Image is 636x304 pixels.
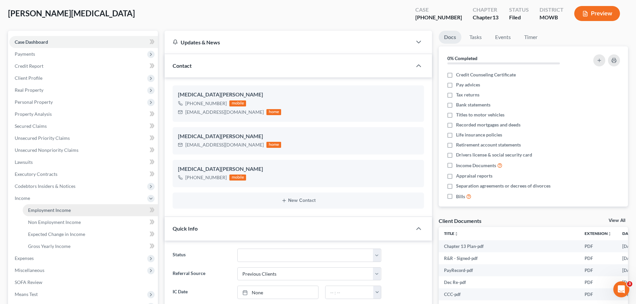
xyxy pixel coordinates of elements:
[456,121,520,128] span: Recorded mortgages and deeds
[178,198,419,203] button: New Contact
[473,14,498,21] div: Chapter
[173,62,192,69] span: Contact
[15,99,53,105] span: Personal Property
[509,14,529,21] div: Filed
[185,141,264,148] div: [EMAIL_ADDRESS][DOMAIN_NAME]
[585,231,612,236] a: Extensionunfold_more
[492,14,498,20] span: 13
[23,216,158,228] a: Non Employment Income
[229,175,246,181] div: mobile
[456,173,492,179] span: Appraisal reports
[185,174,227,181] div: [PHONE_NUMBER]
[178,132,419,140] div: [MEDICAL_DATA][PERSON_NAME]
[579,264,617,276] td: PDF
[266,142,281,148] div: home
[574,6,620,21] button: Preview
[464,31,487,44] a: Tasks
[439,31,461,44] a: Docs
[415,6,462,14] div: Case
[9,36,158,48] a: Case Dashboard
[456,71,516,78] span: Credit Counseling Certificate
[456,141,521,148] span: Retirement account statements
[326,286,374,299] input: -- : --
[15,291,38,297] span: Means Test
[15,87,43,93] span: Real Property
[456,91,479,98] span: Tax returns
[519,31,543,44] a: Timer
[456,111,504,118] span: Titles to motor vehicles
[169,267,234,281] label: Referral Source
[28,219,81,225] span: Non Employment Income
[266,109,281,115] div: home
[185,109,264,115] div: [EMAIL_ADDRESS][DOMAIN_NAME]
[579,288,617,300] td: PDF
[439,276,579,288] td: Dec Re-pdf
[15,75,42,81] span: Client Profile
[627,281,632,287] span: 3
[613,281,629,297] iframe: Intercom live chat
[15,63,43,69] span: Credit Report
[178,91,419,99] div: [MEDICAL_DATA][PERSON_NAME]
[447,55,477,61] strong: 0% Completed
[608,232,612,236] i: unfold_more
[444,231,458,236] a: Titleunfold_more
[15,159,33,165] span: Lawsuits
[579,252,617,264] td: PDF
[473,6,498,14] div: Chapter
[579,276,617,288] td: PDF
[173,225,198,232] span: Quick Info
[28,231,85,237] span: Expected Change in Income
[456,151,532,158] span: Drivers license & social security card
[23,228,158,240] a: Expected Change in Income
[169,249,234,262] label: Status
[15,279,42,285] span: SOFA Review
[28,243,70,249] span: Gross Yearly Income
[490,31,516,44] a: Events
[415,14,462,21] div: [PHONE_NUMBER]
[15,171,57,177] span: Executory Contracts
[15,135,70,141] span: Unsecured Priority Claims
[579,240,617,252] td: PDF
[15,123,47,129] span: Secured Claims
[456,101,490,108] span: Bank statements
[8,8,135,18] span: [PERSON_NAME][MEDICAL_DATA]
[15,183,75,189] span: Codebtors Insiders & Notices
[15,111,52,117] span: Property Analysis
[9,156,158,168] a: Lawsuits
[169,286,234,299] label: IC Date
[456,183,551,189] span: Separation agreements or decrees of divorces
[15,267,44,273] span: Miscellaneous
[456,193,465,200] span: Bills
[229,100,246,106] div: mobile
[23,240,158,252] a: Gross Yearly Income
[540,14,564,21] div: MOWB
[9,60,158,72] a: Credit Report
[509,6,529,14] div: Status
[28,207,71,213] span: Employment Income
[609,218,625,223] a: View All
[9,108,158,120] a: Property Analysis
[9,144,158,156] a: Unsecured Nonpriority Claims
[439,252,579,264] td: R&R - Signed-pdf
[15,51,35,57] span: Payments
[185,100,227,107] div: [PHONE_NUMBER]
[15,195,30,201] span: Income
[9,276,158,288] a: SOFA Review
[540,6,564,14] div: District
[9,168,158,180] a: Executory Contracts
[15,147,78,153] span: Unsecured Nonpriority Claims
[456,162,496,169] span: Income Documents
[454,232,458,236] i: unfold_more
[173,39,404,46] div: Updates & News
[15,39,48,45] span: Case Dashboard
[238,286,318,299] a: None
[15,255,34,261] span: Expenses
[23,204,158,216] a: Employment Income
[439,264,579,276] td: PayRecord-pdf
[178,165,419,173] div: [MEDICAL_DATA][PERSON_NAME]
[9,120,158,132] a: Secured Claims
[439,217,481,224] div: Client Documents
[439,288,579,300] td: CCC-pdf
[456,131,502,138] span: Life insurance policies
[456,81,480,88] span: Pay advices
